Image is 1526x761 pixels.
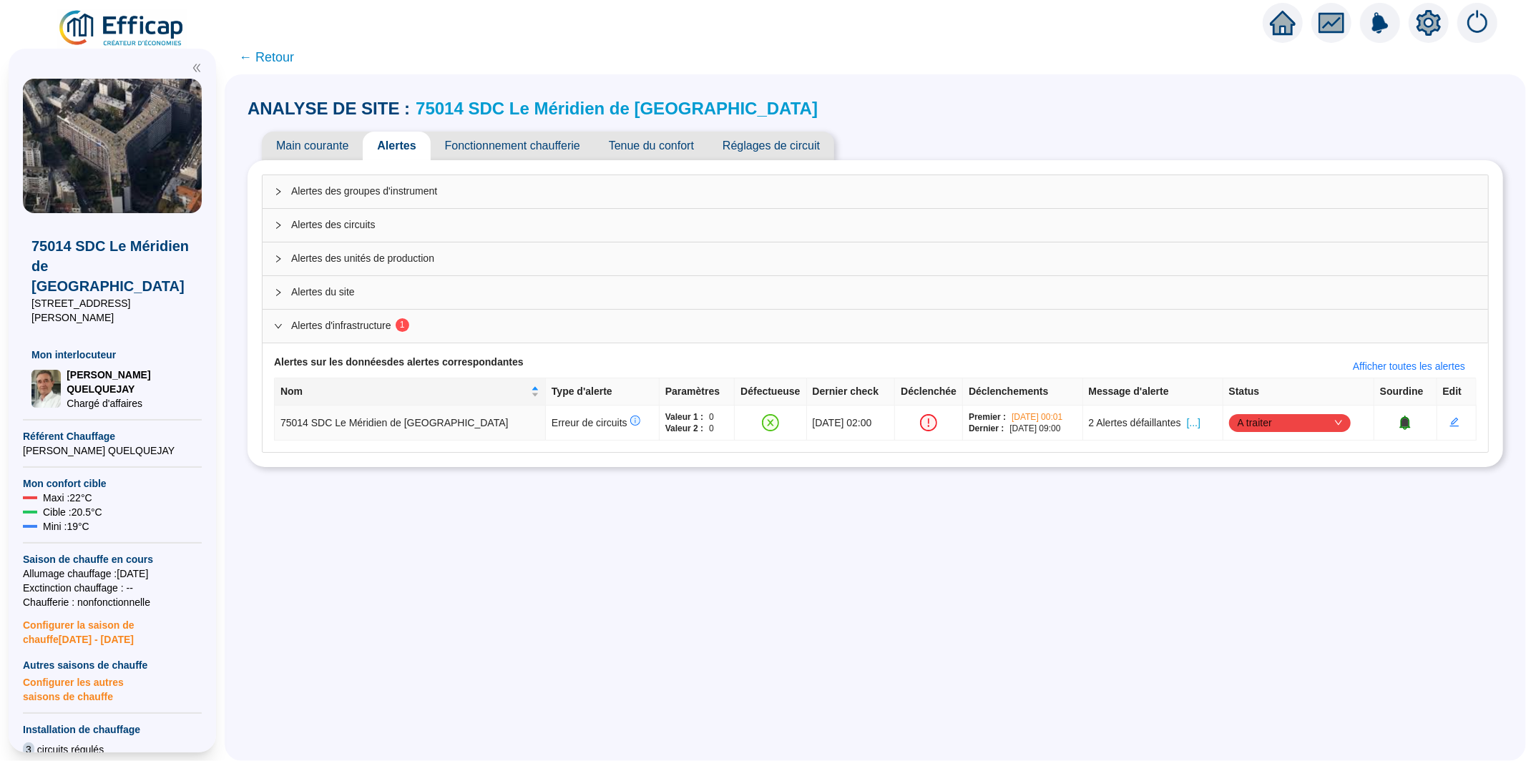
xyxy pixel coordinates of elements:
span: Réglages de circuit [708,132,834,160]
div: Alertes des circuits [263,209,1488,242]
span: [...] [1187,416,1200,431]
span: circuits régulés [37,742,104,757]
span: Exctinction chauffage : -- [23,581,202,595]
div: Alertes des unités de production [263,242,1488,275]
span: Référent Chauffage [23,429,202,443]
span: fund [1319,10,1344,36]
span: [DATE] 09:00 [1009,423,1060,434]
span: close-circle [762,414,779,431]
th: Déclenchements [963,378,1082,406]
img: alerts [1360,3,1400,43]
span: Alertes des groupes d'instrument [291,184,1477,199]
span: [DATE] 02:00 [813,417,872,428]
span: Main courante [262,132,363,160]
span: collapsed [274,255,283,263]
span: 2 Alertes défaillantes [1089,416,1181,431]
span: Installation de chauffage [23,722,202,737]
th: Edit [1437,378,1477,406]
span: collapsed [274,221,283,230]
div: Alertes des groupes d'instrument [263,175,1488,208]
span: Nom [280,384,528,399]
span: Mini : 19 °C [43,519,89,534]
th: Sourdine [1374,378,1437,406]
span: Afficher toutes les alertes [1353,359,1465,374]
span: Alertes [363,132,430,160]
span: Chargé d'affaires [67,396,193,411]
span: 75014 SDC Le Méridien de [GEOGRAPHIC_DATA] [280,417,509,428]
img: efficap energie logo [57,9,187,49]
span: Chaufferie : non fonctionnelle [23,595,202,609]
th: Status [1223,378,1374,406]
span: Valeur 1 : [665,411,703,423]
th: Nom [275,378,546,406]
span: Alertes sur les données des alertes correspondantes [274,355,524,378]
span: Maxi : 22 °C [43,491,92,505]
span: Valeur 2 : [665,423,703,434]
span: 0 [709,423,714,434]
span: setting [1416,10,1442,36]
th: Message d'alerte [1083,378,1223,406]
span: 3 [23,742,34,757]
th: Dernier check [807,378,896,406]
th: Paramètres [660,378,735,406]
span: expanded [274,322,283,330]
span: Fonctionnement chaufferie [431,132,595,160]
span: Configurer les autres saisons de chauffe [23,672,202,704]
span: 1 [400,320,405,330]
span: ANALYSE DE SITE : [248,97,410,120]
span: Alertes des unités de production [291,251,1477,266]
span: Tenue du confort [595,132,708,160]
span: exclamation-circle [920,414,937,431]
span: down [1334,418,1343,427]
span: [PERSON_NAME] QUELQUEJAY [67,368,193,396]
sup: 1 [396,318,409,332]
th: Déclenchée [895,378,963,406]
span: Autres saisons de chauffe [23,658,202,672]
div: Alertes du site [263,276,1488,309]
span: Erreur de circuits [552,417,640,428]
img: alerts [1457,3,1497,43]
th: Type d'alerte [546,378,660,406]
span: edit [1449,417,1459,427]
button: Afficher toutes les alertes [1341,355,1477,378]
th: Défectueuse [735,378,806,406]
span: home [1270,10,1296,36]
a: 75014 SDC Le Méridien de [GEOGRAPHIC_DATA] [416,99,818,118]
span: [DATE] 00:01 [1012,411,1062,423]
span: Mon interlocuteur [31,348,193,362]
span: collapsed [274,288,283,297]
span: 0 [709,411,714,423]
span: [STREET_ADDRESS][PERSON_NAME] [31,296,193,325]
span: Saison de chauffe en cours [23,552,202,566]
span: ← Retour [239,47,294,67]
span: 75014 SDC Le Méridien de [GEOGRAPHIC_DATA] [31,236,193,296]
span: collapsed [274,187,283,196]
span: Mon confort cible [23,476,202,491]
span: Allumage chauffage : [DATE] [23,566,202,581]
span: double-left [192,63,202,73]
span: info-circle [630,416,640,426]
span: Cible : 20.5 °C [43,505,102,519]
span: Alertes des circuits [291,217,1477,232]
span: Alertes du site [291,285,1477,300]
div: Alertes d'infrastructure1 [263,310,1488,343]
span: bell [1398,416,1412,430]
span: Alertes d'infrastructure [291,318,1477,333]
img: Chargé d'affaires [31,370,61,407]
span: [PERSON_NAME] QUELQUEJAY [23,443,202,458]
span: Dernier : [969,423,1004,434]
span: Configurer la saison de chauffe [DATE] - [DATE] [23,609,202,647]
span: A traiter [1238,412,1342,433]
span: Premier : [969,411,1006,423]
